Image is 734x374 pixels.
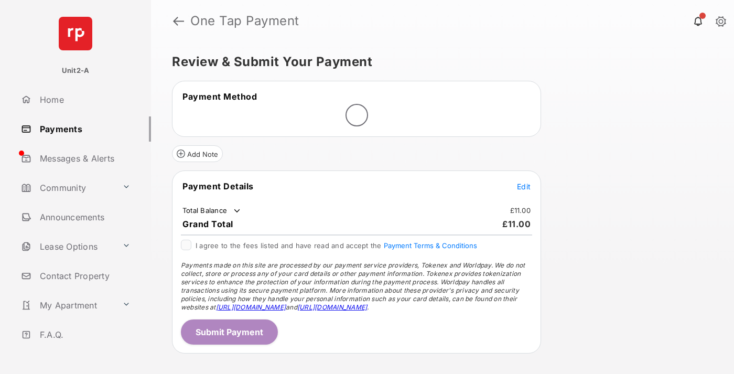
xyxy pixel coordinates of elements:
[216,303,286,311] a: [URL][DOMAIN_NAME]
[17,87,151,112] a: Home
[17,175,118,200] a: Community
[517,181,531,191] button: Edit
[172,56,705,68] h5: Review & Submit Your Payment
[172,145,223,162] button: Add Note
[196,241,477,250] span: I agree to the fees listed and have read and accept the
[17,116,151,142] a: Payments
[517,182,531,191] span: Edit
[181,261,525,311] span: Payments made on this site are processed by our payment service providers, Tokenex and Worldpay. ...
[17,205,151,230] a: Announcements
[17,322,151,347] a: F.A.Q.
[190,15,299,27] strong: One Tap Payment
[502,219,531,229] span: £11.00
[62,66,90,76] p: Unit2-A
[297,303,367,311] a: [URL][DOMAIN_NAME]
[182,206,242,216] td: Total Balance
[384,241,477,250] button: I agree to the fees listed and have read and accept the
[59,17,92,50] img: svg+xml;base64,PHN2ZyB4bWxucz0iaHR0cDovL3d3dy53My5vcmcvMjAwMC9zdmciIHdpZHRoPSI2NCIgaGVpZ2h0PSI2NC...
[182,181,254,191] span: Payment Details
[181,319,278,345] button: Submit Payment
[182,219,233,229] span: Grand Total
[17,146,151,171] a: Messages & Alerts
[510,206,532,215] td: £11.00
[182,91,257,102] span: Payment Method
[17,234,118,259] a: Lease Options
[17,263,151,288] a: Contact Property
[17,293,118,318] a: My Apartment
